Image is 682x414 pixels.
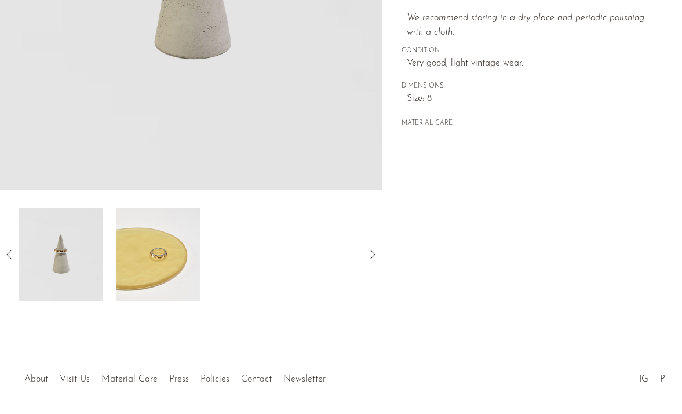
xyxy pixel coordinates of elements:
[19,208,103,301] img: Citrine Band Ring
[639,375,648,384] a: IG
[19,365,331,387] ul: Quick links
[24,375,48,384] a: About
[60,375,90,384] a: Visit Us
[407,92,662,107] span: Size: 8
[407,56,662,71] span: Very good; light vintage wear.
[200,375,229,384] a: Policies
[633,365,676,387] ul: Social Medias
[407,13,644,38] i: We recommend storing in a dry place and periodic polishing with a cloth.
[402,81,662,92] span: DIMENSIONS
[169,375,189,384] a: Press
[116,208,200,301] img: Citrine Band Ring
[101,375,158,384] a: Material Care
[402,119,453,128] button: MATERIAL CARE
[402,46,662,56] span: CONDITION
[660,375,670,384] a: PT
